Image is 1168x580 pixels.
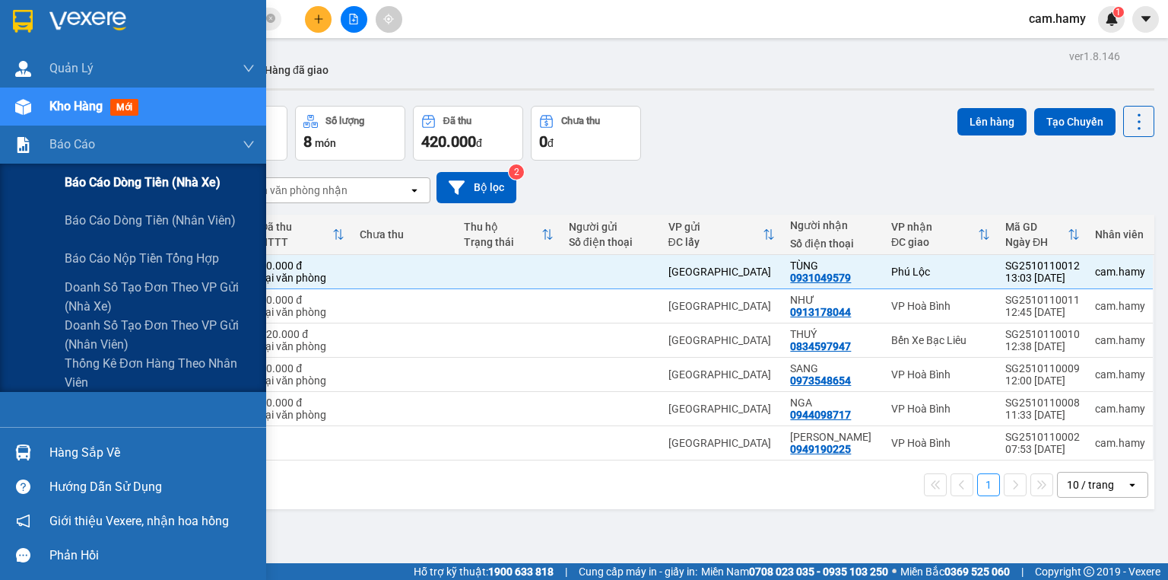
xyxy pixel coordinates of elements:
[944,566,1010,578] strong: 0369 525 060
[790,443,851,455] div: 0949190225
[303,132,312,151] span: 8
[408,184,421,196] svg: open
[313,14,324,24] span: plus
[900,563,1010,580] span: Miền Bắc
[464,236,541,248] div: Trạng thái
[579,563,697,580] span: Cung cấp máy in - giấy in:
[1021,563,1024,580] span: |
[1005,306,1080,318] div: 12:45 [DATE]
[701,563,888,580] span: Miền Nam
[790,340,851,352] div: 0834597947
[49,476,255,499] div: Hướng dẫn sử dụng
[464,221,541,233] div: Thu hộ
[266,12,275,27] span: close-circle
[668,437,776,449] div: [GEOGRAPHIC_DATA]
[260,221,332,233] div: Đã thu
[790,306,851,318] div: 0913178044
[1005,294,1080,306] div: SG2510110011
[260,409,344,421] div: Tại văn phòng
[421,132,476,151] span: 420.000
[790,272,851,284] div: 0931049579
[87,56,100,68] span: phone
[1095,228,1145,241] div: Nhân viên
[360,228,449,241] div: Chưa thu
[7,33,290,53] li: 995 [PERSON_NAME]
[790,219,876,231] div: Người nhận
[509,164,524,180] sup: 2
[892,569,897,575] span: ⚪️
[348,14,359,24] span: file-add
[668,221,763,233] div: VP gửi
[790,362,876,374] div: SANG
[110,99,138,116] span: mới
[260,294,344,306] div: 40.000 đ
[1005,362,1080,374] div: SG2510110009
[243,183,348,198] div: Chọn văn phòng nhận
[1005,340,1080,352] div: 12:38 [DATE]
[315,137,336,149] span: món
[260,397,344,409] div: 50.000 đ
[668,368,776,381] div: [GEOGRAPHIC_DATA]
[252,215,352,255] th: Toggle SortBy
[1005,397,1080,409] div: SG2510110008
[1069,48,1120,65] div: ver 1.8.146
[456,215,560,255] th: Toggle SortBy
[305,6,332,33] button: plus
[1116,7,1121,18] span: 1
[661,215,783,255] th: Toggle SortBy
[1067,477,1114,492] div: 10 / trang
[668,236,763,248] div: ĐC lấy
[1095,403,1145,415] div: cam.hamy
[531,106,641,161] button: Chưa thu0đ
[436,172,516,203] button: Bộ lọc
[260,362,344,374] div: 70.000 đ
[1113,7,1124,18] sup: 1
[87,10,202,29] b: Nhà Xe Hà My
[15,137,31,153] img: solution-icon
[1095,437,1145,449] div: cam.hamy
[1095,300,1145,312] div: cam.hamy
[668,403,776,415] div: [GEOGRAPHIC_DATA]
[252,52,341,88] button: Hàng đã giao
[539,132,547,151] span: 0
[1084,566,1094,577] span: copyright
[668,266,776,278] div: [GEOGRAPHIC_DATA]
[49,511,229,531] span: Giới thiệu Vexere, nhận hoa hồng
[341,6,367,33] button: file-add
[65,278,255,316] span: Doanh số tạo đơn theo VP gửi (nhà xe)
[383,14,394,24] span: aim
[1095,334,1145,346] div: cam.hamy
[668,334,776,346] div: [GEOGRAPHIC_DATA]
[891,236,978,248] div: ĐC giao
[891,437,990,449] div: VP Hoà Bình
[260,340,344,352] div: Tại văn phòng
[15,99,31,115] img: warehouse-icon
[1005,260,1080,272] div: SG2510110012
[891,221,978,233] div: VP nhận
[891,403,990,415] div: VP Hoà Bình
[569,221,653,233] div: Người gửi
[325,116,364,126] div: Số lượng
[790,237,876,250] div: Số điện thoại
[1005,328,1080,340] div: SG2510110010
[790,260,876,272] div: TÙNG
[1034,108,1116,135] button: Tạo Chuyến
[49,99,103,113] span: Kho hàng
[1095,368,1145,381] div: cam.hamy
[376,6,402,33] button: aim
[260,236,332,248] div: HTTT
[65,249,219,268] span: Báo cáo nộp tiền Tổng hợp
[1132,6,1159,33] button: caret-down
[749,566,888,578] strong: 0708 023 035 - 0935 103 250
[891,334,990,346] div: Bến Xe Bạc Liêu
[1005,272,1080,284] div: 13:03 [DATE]
[998,215,1087,255] th: Toggle SortBy
[1105,12,1119,26] img: icon-new-feature
[547,137,554,149] span: đ
[1005,236,1068,248] div: Ngày ĐH
[87,37,100,49] span: environment
[790,294,876,306] div: NHƯ
[1005,221,1068,233] div: Mã GD
[488,566,554,578] strong: 1900 633 818
[1126,479,1138,491] svg: open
